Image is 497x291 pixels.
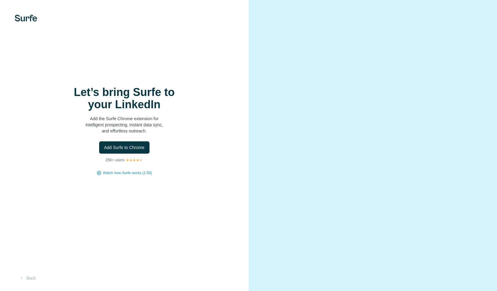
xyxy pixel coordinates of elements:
p: Add the Surfe Chrome extension for intelligent prospecting, instant data sync, and effortless out... [63,116,186,134]
button: Watch how Surfe works (1:58) [103,170,152,176]
img: Rating Stars [126,158,143,162]
h1: Let’s bring Surfe to your LinkedIn [63,86,186,111]
p: 25K+ users [106,157,124,163]
span: Add Surfe to Chrome [104,144,145,151]
button: Back [15,273,40,284]
img: Surfe's logo [15,15,37,21]
button: Add Surfe to Chrome [99,141,149,154]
